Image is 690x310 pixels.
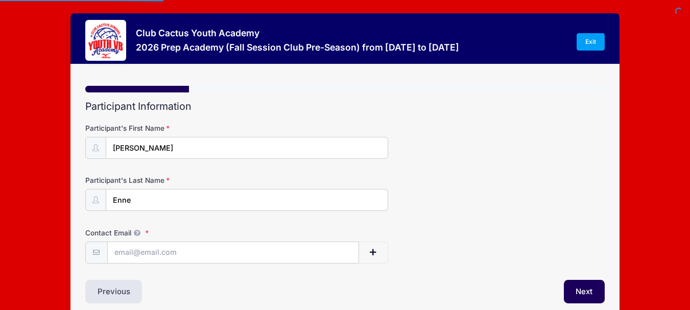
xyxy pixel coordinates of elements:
[85,123,258,133] label: Participant's First Name
[106,189,388,211] input: Participant's Last Name
[106,137,388,159] input: Participant's First Name
[85,280,142,303] button: Previous
[564,280,605,303] button: Next
[577,33,605,51] a: Exit
[85,101,605,112] h2: Participant Information
[136,42,459,53] h3: 2026 Prep Academy (Fall Session Club Pre-Season) from [DATE] to [DATE]
[131,229,144,237] span: We will send confirmations, payment reminders, and custom email messages to each address listed. ...
[136,28,459,38] h3: Club Cactus Youth Academy
[85,175,258,185] label: Participant's Last Name
[107,242,359,264] input: email@email.com
[85,228,258,238] label: Contact Email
